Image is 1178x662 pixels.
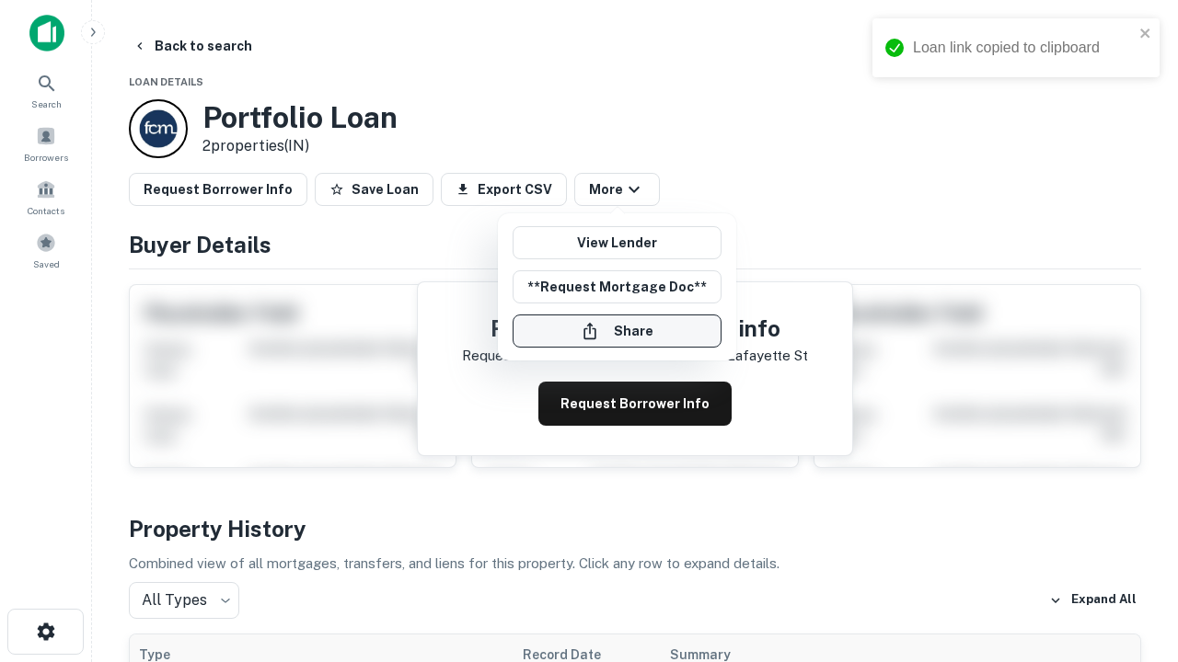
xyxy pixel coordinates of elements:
div: Loan link copied to clipboard [913,37,1134,59]
button: close [1139,26,1152,43]
a: View Lender [513,226,722,259]
button: Share [513,314,722,348]
button: **Request Mortgage Doc** [513,270,722,303]
iframe: Chat Widget [1086,456,1178,544]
